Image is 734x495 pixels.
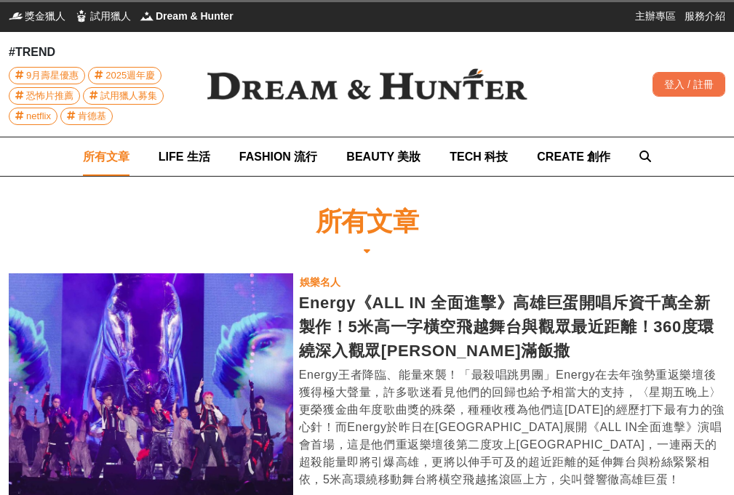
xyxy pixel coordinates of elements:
[316,206,419,237] h1: 所有文章
[9,9,65,23] a: 獎金獵人獎金獵人
[9,67,85,84] a: 9月壽星優惠
[83,87,164,105] a: 試用獵人募集
[300,274,340,290] div: 娛樂名人
[299,366,725,488] div: Energy王者降臨、能量來襲！「最殺唱跳男團」Energy在去年強勢重返樂壇後獲得極大聲量，許多歌迷看見他們的回歸也給予相當大的支持，〈星期五晚上〉更榮獲金曲年度歌曲獎的殊榮，種種收穫為他們這...
[537,137,610,176] a: CREATE 創作
[9,108,57,125] a: netflix
[299,273,341,291] a: 娛樂名人
[450,137,508,176] a: TECH 科技
[188,49,546,120] img: Dream & Hunter
[83,150,129,163] span: 所有文章
[346,150,420,163] span: BEAUTY 美妝
[26,88,73,104] span: 恐怖片推薦
[140,9,234,23] a: Dream & HunterDream & Hunter
[450,150,508,163] span: TECH 科技
[25,9,65,23] span: 獎金獵人
[9,44,188,61] div: #TREND
[159,150,210,163] span: LIFE 生活
[9,9,23,23] img: 獎金獵人
[299,291,725,363] div: Energy《ALL IN 全面進擊》高雄巨蛋開唱斥資千萬全新製作！5米高一字橫空飛越舞台與觀眾最近距離！360度環繞深入觀眾[PERSON_NAME]滿飯撒
[156,9,234,23] span: Dream & Hunter
[78,108,106,124] span: 肯德基
[60,108,113,125] a: 肯德基
[9,87,80,105] a: 恐怖片推薦
[88,67,161,84] a: 2025週年慶
[635,9,676,23] a: 主辦專區
[105,68,155,84] span: 2025週年慶
[26,108,51,124] span: netflix
[83,137,129,176] a: 所有文章
[239,137,318,176] a: FASHION 流行
[100,88,157,104] span: 試用獵人募集
[90,9,131,23] span: 試用獵人
[653,72,725,97] div: 登入 / 註冊
[537,150,610,163] span: CREATE 創作
[74,9,131,23] a: 試用獵人試用獵人
[346,137,420,176] a: BEAUTY 美妝
[239,150,318,163] span: FASHION 流行
[140,9,154,23] img: Dream & Hunter
[74,9,89,23] img: 試用獵人
[299,291,725,488] a: Energy《ALL IN 全面進擊》高雄巨蛋開唱斥資千萬全新製作！5米高一字橫空飛越舞台與觀眾最近距離！360度環繞深入觀眾[PERSON_NAME]滿飯撒Energy王者降臨、能量來襲！「最...
[26,68,79,84] span: 9月壽星優惠
[685,9,725,23] a: 服務介紹
[159,137,210,176] a: LIFE 生活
